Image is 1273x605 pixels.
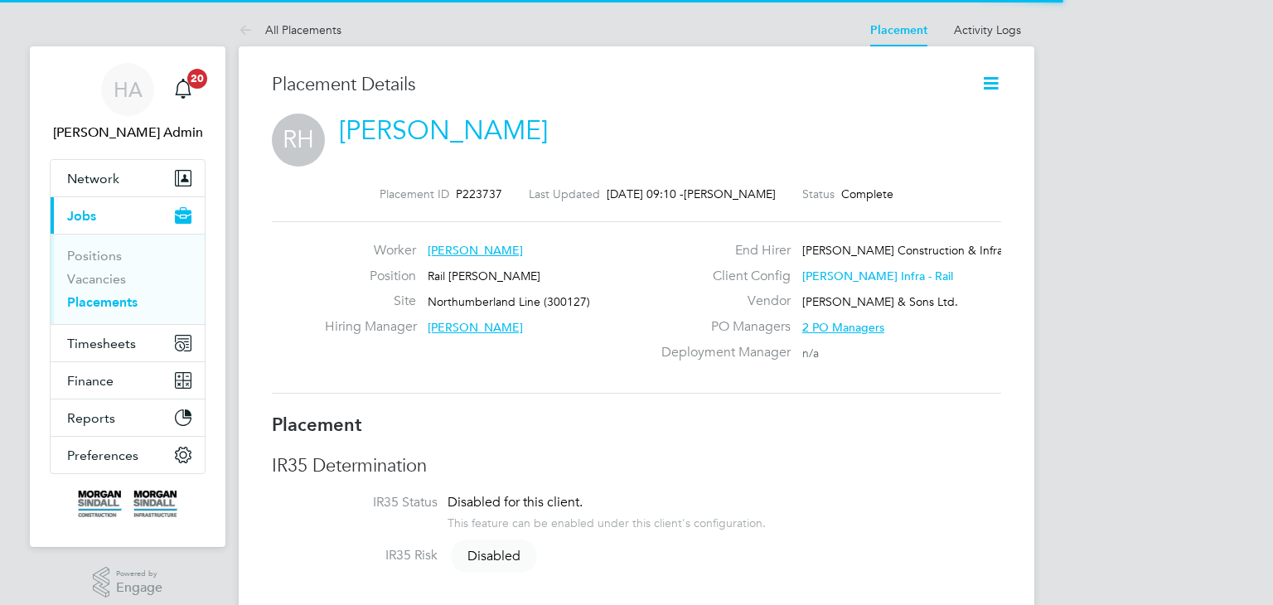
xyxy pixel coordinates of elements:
span: HA [114,79,143,100]
span: Timesheets [67,336,136,351]
label: Placement ID [380,186,449,201]
label: Site [325,293,416,310]
span: [PERSON_NAME] [428,243,523,258]
button: Timesheets [51,325,205,361]
span: Finance [67,373,114,389]
button: Jobs [51,197,205,234]
a: Placement [870,23,927,37]
span: Disabled for this client. [448,494,583,511]
label: Vendor [651,293,791,310]
h3: Placement Details [272,73,956,97]
a: Activity Logs [954,22,1021,37]
span: Rail [PERSON_NAME] [428,269,540,283]
h3: IR35 Determination [272,454,1001,478]
span: Preferences [67,448,138,463]
span: 2 PO Managers [802,320,884,335]
label: IR35 Status [272,494,438,511]
span: Powered by [116,567,162,581]
a: [PERSON_NAME] [339,114,548,147]
span: Disabled [451,540,537,573]
label: Deployment Manager [651,344,791,361]
label: Position [325,268,416,285]
label: Client Config [651,268,791,285]
button: Preferences [51,437,205,473]
span: n/a [802,346,819,361]
button: Reports [51,399,205,436]
label: Last Updated [529,186,600,201]
span: Network [67,171,119,186]
img: morgansindall-logo-retina.png [78,491,177,517]
label: IR35 Risk [272,547,438,564]
span: Northumberland Line (300127) [428,294,590,309]
a: All Placements [239,22,341,37]
a: Positions [67,248,122,264]
span: [PERSON_NAME] [684,186,776,201]
div: This feature can be enabled under this client's configuration. [448,511,766,530]
span: [DATE] 09:10 - [607,186,684,201]
a: Placements [67,294,138,310]
span: [PERSON_NAME] & Sons Ltd. [802,294,958,309]
span: [PERSON_NAME] Infra - Rail [802,269,953,283]
span: Engage [116,581,162,595]
span: 20 [187,69,207,89]
button: Finance [51,362,205,399]
a: Powered byEngage [93,567,163,598]
b: Placement [272,414,362,436]
span: Reports [67,410,115,426]
a: HA[PERSON_NAME] Admin [50,63,206,143]
nav: Main navigation [30,46,225,547]
label: Worker [325,242,416,259]
label: Hiring Manager [325,318,416,336]
label: Status [802,186,835,201]
span: Jobs [67,208,96,224]
span: Hays Admin [50,123,206,143]
span: Complete [841,186,893,201]
div: Jobs [51,234,205,324]
label: PO Managers [651,318,791,336]
span: RH [272,114,325,167]
button: Network [51,160,205,196]
a: 20 [167,63,200,116]
a: Go to home page [50,491,206,517]
span: [PERSON_NAME] [428,320,523,335]
span: P223737 [456,186,502,201]
label: End Hirer [651,242,791,259]
span: [PERSON_NAME] Construction & Infrast… [802,243,1024,258]
a: Vacancies [67,271,126,287]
